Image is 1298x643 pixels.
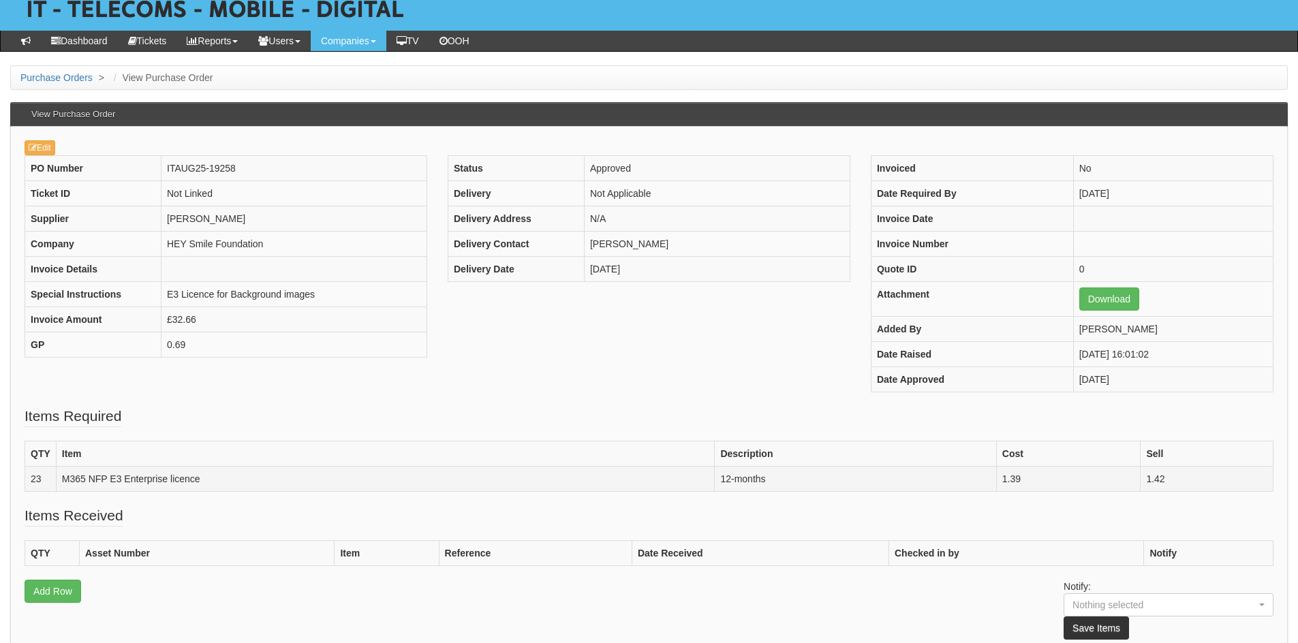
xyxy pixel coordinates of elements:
[871,317,1073,342] th: Added By
[1073,342,1273,367] td: [DATE] 16:01:02
[1073,317,1273,342] td: [PERSON_NAME]
[161,206,427,232] td: [PERSON_NAME]
[80,541,335,566] th: Asset Number
[25,441,57,467] th: QTY
[248,31,311,51] a: Users
[1073,156,1273,181] td: No
[871,181,1073,206] th: Date Required By
[118,31,177,51] a: Tickets
[632,541,888,566] th: Date Received
[110,71,213,84] li: View Purchase Order
[871,257,1073,282] th: Quote ID
[448,232,584,257] th: Delivery Contact
[1064,616,1129,640] button: Save Items
[996,441,1141,467] th: Cost
[311,31,386,51] a: Companies
[1141,467,1273,492] td: 1.42
[1144,541,1273,566] th: Notify
[871,282,1073,317] th: Attachment
[448,257,584,282] th: Delivery Date
[56,467,715,492] td: M365 NFP E3 Enterprise licence
[429,31,480,51] a: OOH
[25,406,121,427] legend: Items Required
[715,467,996,492] td: 12-months
[25,541,80,566] th: QTY
[715,441,996,467] th: Description
[25,580,81,603] a: Add Row
[1073,257,1273,282] td: 0
[176,31,248,51] a: Reports
[1064,580,1273,640] p: Notify:
[584,232,850,257] td: [PERSON_NAME]
[25,232,161,257] th: Company
[871,206,1073,232] th: Invoice Date
[25,332,161,358] th: GP
[584,181,850,206] td: Not Applicable
[25,181,161,206] th: Ticket ID
[56,441,715,467] th: Item
[386,31,429,51] a: TV
[335,541,439,566] th: Item
[1073,181,1273,206] td: [DATE]
[871,367,1073,392] th: Date Approved
[584,257,850,282] td: [DATE]
[1072,598,1239,612] div: Nothing selected
[996,467,1141,492] td: 1.39
[871,156,1073,181] th: Invoiced
[25,282,161,307] th: Special Instructions
[584,206,850,232] td: N/A
[25,156,161,181] th: PO Number
[161,156,427,181] td: ITAUG25-19258
[161,232,427,257] td: HEY Smile Foundation
[161,332,427,358] td: 0.69
[1079,287,1139,311] a: Download
[25,467,57,492] td: 23
[25,505,123,527] legend: Items Received
[871,232,1073,257] th: Invoice Number
[448,206,584,232] th: Delivery Address
[584,156,850,181] td: Approved
[20,72,93,83] a: Purchase Orders
[161,307,427,332] td: £32.66
[95,72,108,83] span: >
[888,541,1143,566] th: Checked in by
[25,257,161,282] th: Invoice Details
[1141,441,1273,467] th: Sell
[25,307,161,332] th: Invoice Amount
[25,103,122,126] h3: View Purchase Order
[1073,367,1273,392] td: [DATE]
[25,140,55,155] a: Edit
[439,541,632,566] th: Reference
[871,342,1073,367] th: Date Raised
[161,282,427,307] td: E3 Licence for Background images
[448,156,584,181] th: Status
[1064,593,1273,616] button: Nothing selected
[25,206,161,232] th: Supplier
[161,181,427,206] td: Not Linked
[41,31,118,51] a: Dashboard
[448,181,584,206] th: Delivery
